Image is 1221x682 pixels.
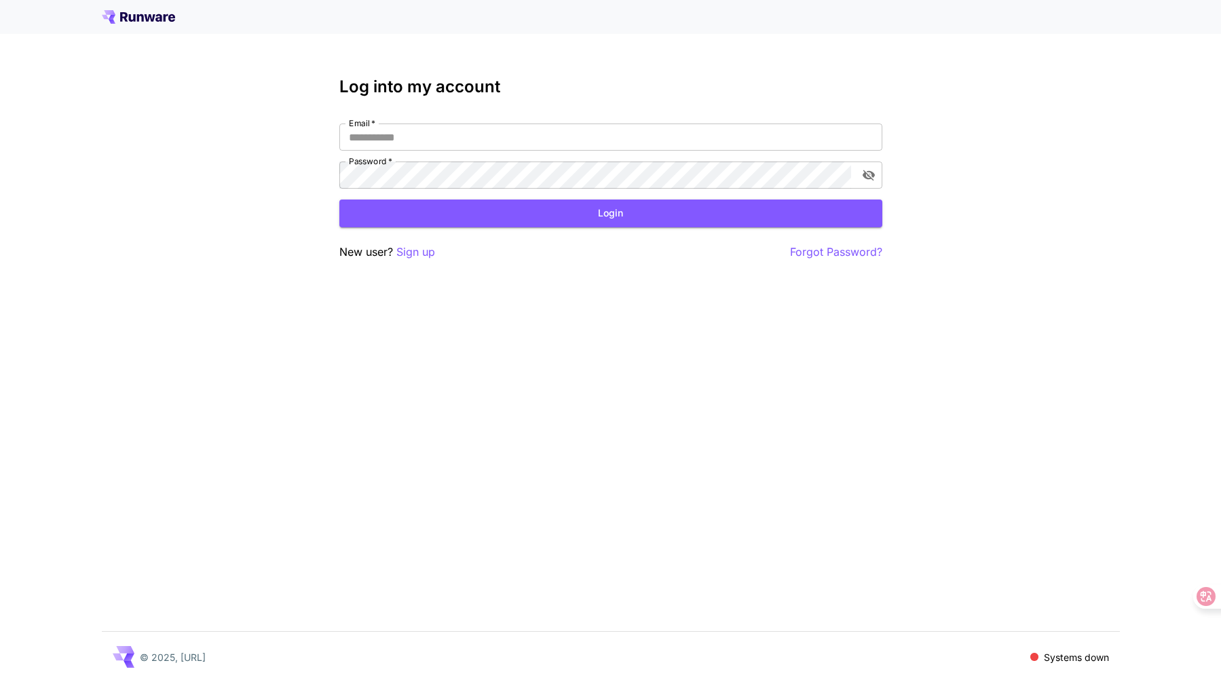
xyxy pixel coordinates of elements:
label: Email [349,117,375,129]
button: Login [339,200,882,227]
p: © 2025, [URL] [140,650,206,664]
h3: Log into my account [339,77,882,96]
button: Forgot Password? [790,244,882,261]
p: New user? [339,244,435,261]
button: Sign up [396,244,435,261]
button: toggle password visibility [857,163,881,187]
p: Systems down [1044,650,1109,664]
label: Password [349,155,392,167]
